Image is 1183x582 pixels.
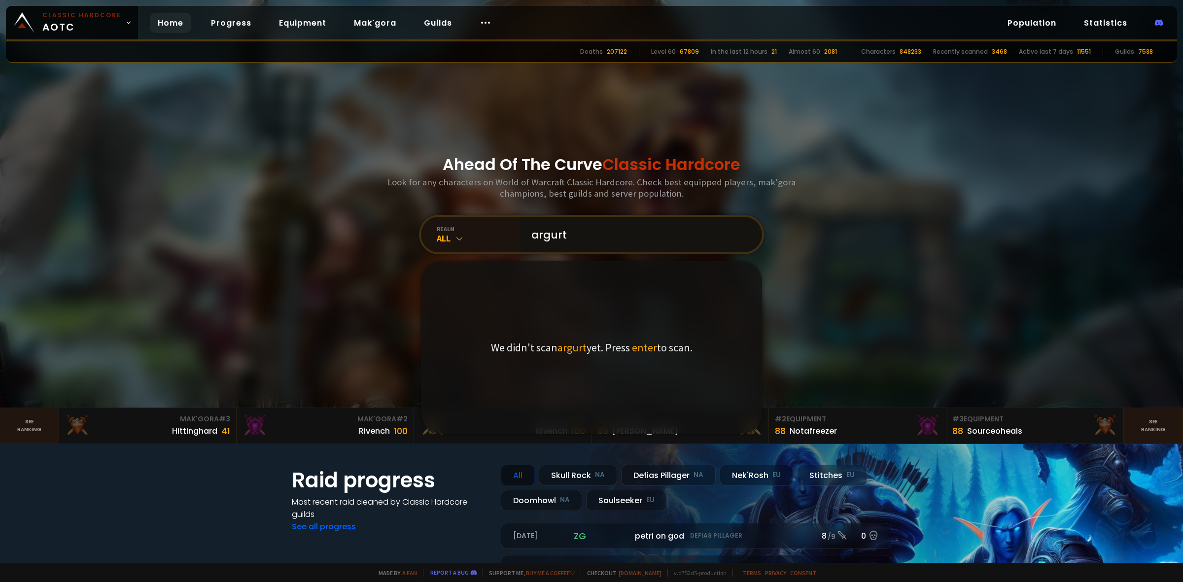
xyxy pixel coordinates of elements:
[586,490,667,511] div: Soulseeker
[1077,47,1091,56] div: 11551
[501,555,891,581] a: [DATE]roaqpetri on godDefias Pillager5 /60
[765,569,786,577] a: Privacy
[775,414,786,424] span: # 2
[824,47,837,56] div: 2081
[846,470,855,480] small: EU
[271,13,334,33] a: Equipment
[1076,13,1135,33] a: Statistics
[437,225,520,233] div: realm
[711,47,767,56] div: In the last 12 hours
[775,424,786,438] div: 88
[292,496,489,520] h4: Most recent raid cleaned by Classic Hardcore guilds
[6,6,138,39] a: Classic HardcoreAOTC
[416,13,460,33] a: Guilds
[632,341,657,354] span: enter
[346,13,404,33] a: Mak'gora
[501,465,535,486] div: All
[772,470,781,480] small: EU
[775,414,940,424] div: Equipment
[1124,408,1183,444] a: Seeranking
[525,217,750,252] input: Search a character...
[946,408,1124,444] a: #3Equipment88Sourceoheals
[373,569,417,577] span: Made by
[1115,47,1134,56] div: Guilds
[292,465,489,496] h1: Raid progress
[621,465,716,486] div: Defias Pillager
[581,569,661,577] span: Checkout
[1019,47,1073,56] div: Active last 7 days
[394,424,408,438] div: 100
[501,523,891,549] a: [DATE]zgpetri on godDefias Pillager8 /90
[992,47,1007,56] div: 3468
[359,425,390,437] div: Rivench
[769,408,946,444] a: #2Equipment88Notafreezer
[437,233,520,244] div: All
[952,414,964,424] span: # 3
[933,47,988,56] div: Recently scanned
[483,569,575,577] span: Support me,
[646,495,655,505] small: EU
[237,408,414,444] a: Mak'Gora#2Rivench100
[967,425,1022,437] div: Sourceoheals
[952,424,963,438] div: 88
[526,569,575,577] a: Buy me a coffee
[790,425,837,437] div: Notafreezer
[861,47,896,56] div: Characters
[414,408,591,444] a: Mak'Gora#1Rîvench100
[501,490,582,511] div: Doomhowl
[42,11,121,20] small: Classic Hardcore
[789,47,820,56] div: Almost 60
[720,465,793,486] div: Nek'Rosh
[1138,47,1153,56] div: 7538
[557,341,587,354] span: argurt
[607,47,627,56] div: 207122
[150,13,191,33] a: Home
[172,425,217,437] div: Hittinghard
[900,47,921,56] div: 848233
[59,408,237,444] a: Mak'Gora#3Hittinghard41
[790,569,816,577] a: Consent
[396,414,408,424] span: # 2
[539,465,617,486] div: Skull Rock
[420,414,585,424] div: Mak'Gora
[402,569,417,577] a: a fan
[219,414,230,424] span: # 3
[602,153,740,175] span: Classic Hardcore
[651,47,676,56] div: Level 60
[667,569,727,577] span: v. d752d5 - production
[221,424,230,438] div: 41
[797,465,867,486] div: Stitches
[771,47,777,56] div: 21
[560,495,570,505] small: NA
[743,569,761,577] a: Terms
[443,153,740,176] h1: Ahead Of The Curve
[430,569,469,576] a: Report a bug
[619,569,661,577] a: [DOMAIN_NAME]
[42,11,121,34] span: AOTC
[383,176,800,199] h3: Look for any characters on World of Warcraft Classic Hardcore. Check best equipped players, mak'g...
[1000,13,1064,33] a: Population
[694,470,703,480] small: NA
[952,414,1117,424] div: Equipment
[65,414,230,424] div: Mak'Gora
[595,470,605,480] small: NA
[580,47,603,56] div: Deaths
[243,414,408,424] div: Mak'Gora
[203,13,259,33] a: Progress
[680,47,699,56] div: 67809
[292,521,356,532] a: See all progress
[491,341,693,354] p: We didn't scan yet. Press to scan.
